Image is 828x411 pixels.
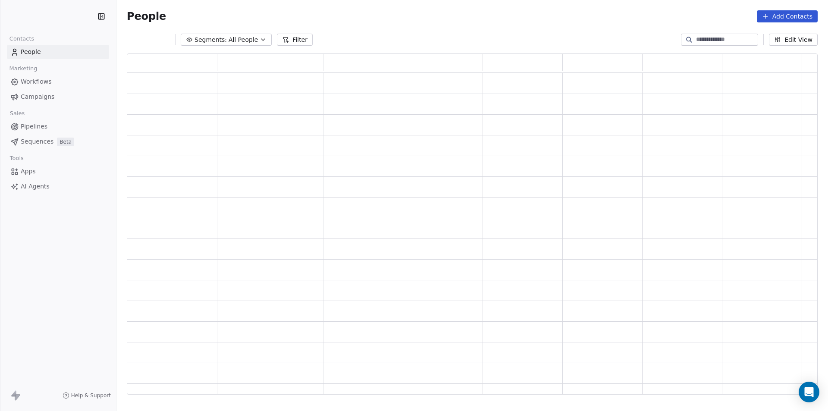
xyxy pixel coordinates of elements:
[63,392,111,399] a: Help & Support
[21,137,53,146] span: Sequences
[769,34,818,46] button: Edit View
[6,107,28,120] span: Sales
[6,32,38,45] span: Contacts
[21,77,52,86] span: Workflows
[799,382,819,402] div: Open Intercom Messenger
[21,182,50,191] span: AI Agents
[6,62,41,75] span: Marketing
[21,47,41,56] span: People
[277,34,313,46] button: Filter
[6,152,27,165] span: Tools
[57,138,74,146] span: Beta
[7,135,109,149] a: SequencesBeta
[7,179,109,194] a: AI Agents
[71,392,111,399] span: Help & Support
[7,164,109,179] a: Apps
[229,35,258,44] span: All People
[21,122,47,131] span: Pipelines
[7,119,109,134] a: Pipelines
[21,167,36,176] span: Apps
[194,35,227,44] span: Segments:
[757,10,818,22] button: Add Contacts
[7,90,109,104] a: Campaigns
[7,75,109,89] a: Workflows
[7,45,109,59] a: People
[21,92,54,101] span: Campaigns
[127,10,166,23] span: People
